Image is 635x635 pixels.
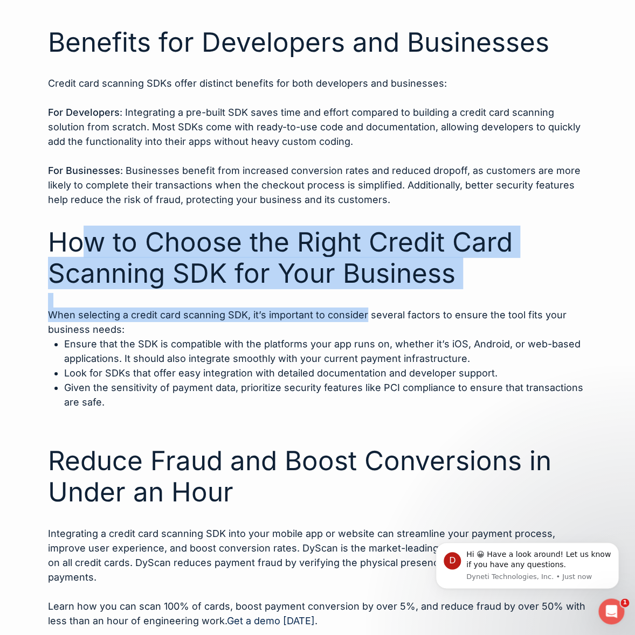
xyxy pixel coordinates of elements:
span: 1 [620,598,629,607]
b: For Developers [48,107,120,118]
span: How to Choose the Right Credit Card Scanning SDK for Your Business [48,226,513,289]
iframe: Intercom live chat [598,598,624,624]
span: . [315,615,317,626]
a: Get a demo [DATE] [227,615,315,626]
iframe: Intercom notifications message [419,526,635,606]
span: Given the sensitivity of payment data, prioritize security features like PCI compliance to ensure... [64,382,583,408]
span: Reduce Fraud and Boost Conversions in Under an Hour [48,444,551,508]
span: Learn how you can scan 100% of cards, boost payment conversion by over 5%, and reduce fraud by ov... [48,601,585,626]
span: Integrating a credit card scanning SDK into your mobile app or website can streamline your paymen... [48,528,583,583]
span: Credit card scanning SDKs offer distinct benefits for both developers and businesses: [48,78,447,89]
span: : Businesses benefit from increased conversion rates and reduced dropoff, as customers are more l... [48,165,581,205]
span: Benefits for Developers and Businesses [48,26,549,58]
span: : Integrating a pre-built SDK saves time and effort compared to building a credit card scanning s... [48,107,581,147]
span: Ensure that the SDK is compatible with the platforms your app runs on, whether it’s iOS, Android,... [64,338,581,364]
b: For Businesses [48,165,120,176]
span: When selecting a credit card scanning SDK, it’s important to consider several factors to ensure t... [48,309,567,335]
span: Look for SDKs that offer easy integration with detailed documentation and developer support. [64,367,498,379]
